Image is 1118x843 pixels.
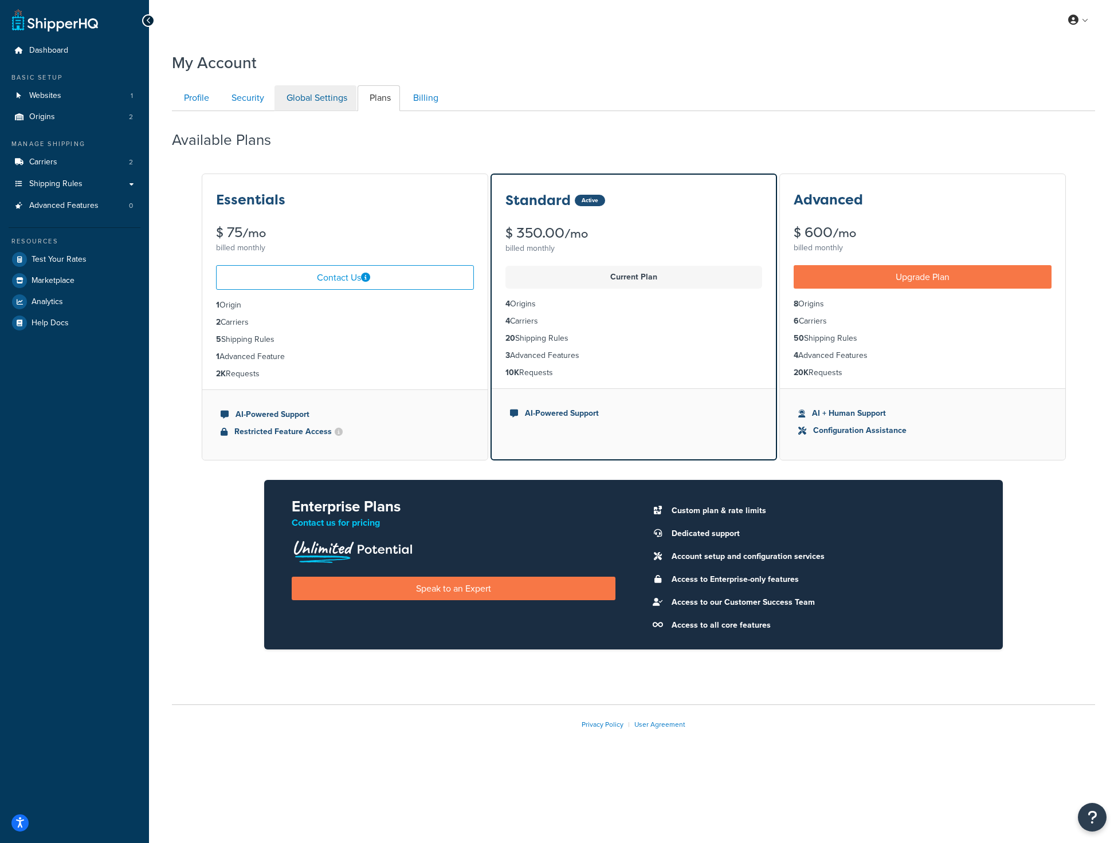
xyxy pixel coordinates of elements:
li: Access to Enterprise-only features [666,572,975,588]
span: Carriers [29,157,57,167]
span: Shipping Rules [29,179,83,189]
a: Profile [172,85,218,111]
span: Help Docs [32,318,69,328]
strong: 4 [794,349,798,361]
strong: 4 [505,298,510,310]
li: Requests [216,368,474,380]
li: Advanced Features [505,349,762,362]
div: $ 350.00 [505,226,762,241]
li: AI + Human Support [798,407,1047,420]
a: Contact Us [216,265,474,290]
li: Origins [505,298,762,310]
strong: 3 [505,349,510,361]
li: AI-Powered Support [221,408,469,421]
li: Custom plan & rate limits [666,503,975,519]
strong: 20 [505,332,515,344]
h1: My Account [172,52,257,74]
span: 1 [131,91,133,101]
li: Shipping Rules [505,332,762,345]
span: Analytics [32,297,63,307]
li: Origins [794,298,1052,310]
div: Resources [9,237,140,246]
strong: 6 [794,315,799,327]
a: Plans [358,85,400,111]
li: Websites [9,85,140,107]
span: Test Your Rates [32,255,87,265]
h3: Standard [505,193,571,208]
a: Upgrade Plan [794,265,1052,289]
small: /mo [564,226,588,242]
a: ShipperHQ Home [12,9,98,31]
li: Configuration Assistance [798,424,1047,437]
p: Contact us for pricing [292,515,615,531]
li: Shipping Rules [216,333,474,346]
li: Carriers [216,316,474,329]
strong: 2K [216,368,226,380]
small: /mo [242,225,266,241]
p: Current Plan [512,269,755,285]
a: Shipping Rules [9,174,140,195]
li: Origins [9,107,140,128]
div: $ 75 [216,226,474,240]
span: 0 [129,201,133,211]
h3: Essentials [216,192,285,207]
h3: Advanced [794,192,863,207]
div: $ 600 [794,226,1052,240]
a: User Agreement [634,719,685,730]
a: Analytics [9,291,140,312]
li: Carriers [9,152,140,173]
span: | [628,719,630,730]
span: Websites [29,91,61,101]
small: /mo [833,225,856,241]
div: Active [575,195,605,206]
span: Advanced Features [29,201,99,211]
div: billed monthly [794,240,1052,256]
strong: 20K [794,367,809,379]
a: Security [219,85,273,111]
strong: 8 [794,298,798,310]
li: Dedicated support [666,526,975,542]
div: billed monthly [216,240,474,256]
h2: Enterprise Plans [292,498,615,515]
a: Billing [401,85,448,111]
li: AI-Powered Support [510,407,758,420]
li: Test Your Rates [9,249,140,270]
div: billed monthly [505,241,762,257]
li: Account setup and configuration services [666,549,975,565]
strong: 10K [505,367,519,379]
li: Carriers [505,315,762,328]
a: Privacy Policy [582,719,623,730]
span: Dashboard [29,46,68,56]
div: Manage Shipping [9,139,140,149]
li: Advanced Features [794,349,1052,362]
strong: 50 [794,332,804,344]
span: Origins [29,112,55,122]
a: Carriers 2 [9,152,140,173]
img: Unlimited Potential [292,537,413,563]
a: Marketplace [9,270,140,291]
li: Requests [505,367,762,379]
li: Restricted Feature Access [221,426,469,438]
span: 2 [129,112,133,122]
li: Shipping Rules [794,332,1052,345]
strong: 1 [216,350,219,363]
a: Help Docs [9,313,140,333]
span: 2 [129,157,133,167]
a: Global Settings [274,85,356,111]
div: Basic Setup [9,73,140,82]
strong: 5 [216,333,221,345]
h2: Available Plans [172,132,288,148]
li: Access to our Customer Success Team [666,594,975,610]
strong: 1 [216,299,219,311]
li: Requests [794,367,1052,379]
li: Advanced Feature [216,350,474,363]
a: Dashboard [9,40,140,61]
strong: 2 [216,316,221,328]
button: Open Resource Center [1078,803,1107,832]
li: Origin [216,299,474,312]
